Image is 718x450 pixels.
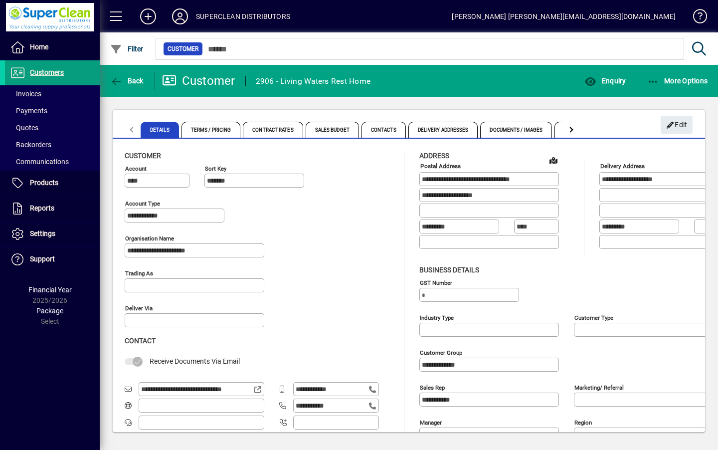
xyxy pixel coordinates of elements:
mat-label: Account [125,165,147,172]
a: View on map [545,152,561,168]
a: Backorders [5,136,100,153]
mat-label: Deliver via [125,305,153,312]
span: Enquiry [584,77,626,85]
mat-label: Organisation name [125,235,174,242]
mat-label: Account Type [125,200,160,207]
span: Backorders [10,141,51,149]
div: 2906 - Living Waters Rest Home [256,73,371,89]
span: Customer [168,44,198,54]
a: Products [5,171,100,196]
mat-label: Industry type [420,314,454,321]
span: Details [141,122,179,138]
button: Edit [661,116,693,134]
span: Business details [419,266,479,274]
span: Delivery Addresses [408,122,478,138]
span: Customers [30,68,64,76]
button: Profile [164,7,196,25]
mat-label: Sales rep [420,384,445,391]
a: Settings [5,222,100,246]
mat-label: Marketing/ Referral [574,384,624,391]
span: Edit [666,117,688,133]
app-page-header-button: Back [100,72,155,90]
span: Terms / Pricing [181,122,241,138]
mat-label: Trading as [125,270,153,277]
mat-label: Sort key [205,165,226,172]
span: Home [30,43,48,51]
span: Address [419,152,449,160]
span: Quotes [10,124,38,132]
span: Filter [110,45,144,53]
div: [PERSON_NAME] [PERSON_NAME][EMAIL_ADDRESS][DOMAIN_NAME] [452,8,676,24]
span: Customer [125,152,161,160]
a: Knowledge Base [686,2,706,34]
a: Communications [5,153,100,170]
span: Payments [10,107,47,115]
button: Back [108,72,146,90]
span: Sales Budget [306,122,359,138]
span: Custom Fields [554,122,610,138]
span: Communications [10,158,69,166]
span: Support [30,255,55,263]
span: Reports [30,204,54,212]
a: Support [5,247,100,272]
mat-label: Manager [420,419,442,426]
button: More Options [645,72,711,90]
span: Receive Documents Via Email [150,357,240,365]
span: Documents / Images [480,122,552,138]
span: Contact [125,337,156,345]
div: Customer [162,73,235,89]
mat-label: Customer type [574,314,613,321]
a: Invoices [5,85,100,102]
span: Invoices [10,90,41,98]
span: Financial Year [28,286,72,294]
span: More Options [647,77,708,85]
div: SUPERCLEAN DISTRIBUTORS [196,8,290,24]
a: Home [5,35,100,60]
span: Contract Rates [243,122,303,138]
mat-label: Region [574,419,592,426]
a: Quotes [5,119,100,136]
span: Contacts [361,122,406,138]
a: Payments [5,102,100,119]
span: Package [36,307,63,315]
button: Filter [108,40,146,58]
mat-label: GST Number [420,279,452,286]
a: Reports [5,196,100,221]
span: Settings [30,229,55,237]
span: Back [110,77,144,85]
mat-label: Customer group [420,349,462,356]
span: Products [30,179,58,187]
button: Add [132,7,164,25]
button: Enquiry [582,72,628,90]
